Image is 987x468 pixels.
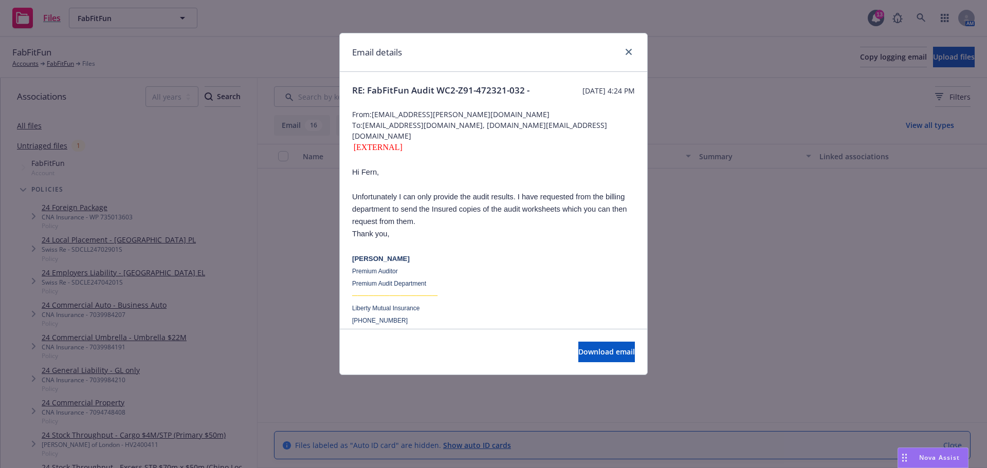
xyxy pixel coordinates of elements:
[352,46,402,59] h1: Email details
[352,230,390,238] span: Thank you,
[623,46,635,58] a: close
[352,109,635,120] span: From: [EMAIL_ADDRESS][PERSON_NAME][DOMAIN_NAME]
[578,342,635,362] button: Download email
[898,447,968,468] button: Nova Assist
[352,291,437,299] span: ────────────────
[352,268,426,287] span: Premium Auditor Premium Audit Department
[352,255,410,263] span: [PERSON_NAME]
[352,168,379,176] span: Hi Fern,
[919,453,960,462] span: Nova Assist
[352,120,635,141] span: To: [EMAIL_ADDRESS][DOMAIN_NAME], [DOMAIN_NAME][EMAIL_ADDRESS][DOMAIN_NAME]
[352,84,529,97] span: RE: FabFitFun Audit WC2-Z91-472321-032 -
[376,329,380,334] sup: th
[352,193,627,226] span: Unfortunately I can only provide the audit results. I have requested from the billing department ...
[352,317,408,324] span: [PHONE_NUMBER]
[352,305,419,312] span: Liberty Mutual Insurance
[578,347,635,357] span: Download email
[352,141,635,154] div: [EXTERNAL]
[898,448,911,467] div: Drag to move
[582,85,635,96] span: [DATE] 4:24 PM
